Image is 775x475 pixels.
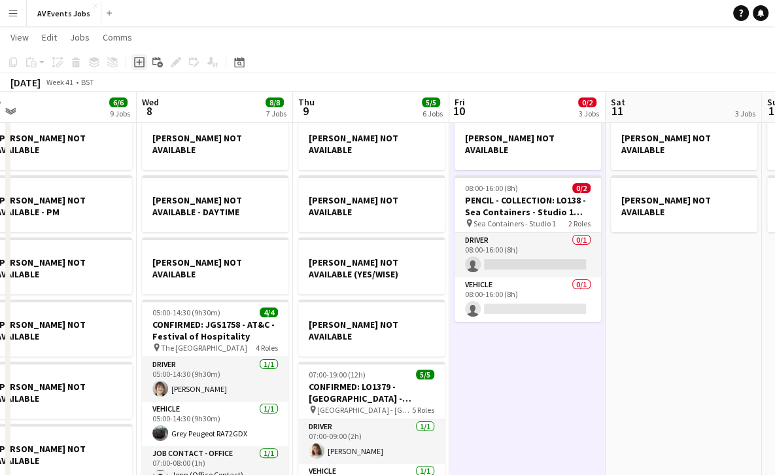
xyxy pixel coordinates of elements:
span: 4 Roles [256,343,278,353]
div: 6 Jobs [422,109,443,118]
span: Sat [611,96,625,108]
span: The [GEOGRAPHIC_DATA] [161,343,247,353]
span: 8 [140,103,159,118]
span: 07:00-19:00 (12h) [309,370,366,379]
span: Edit [42,31,57,43]
span: 0/2 [578,97,596,107]
h3: [PERSON_NAME] NOT AVAILABLE [298,194,445,218]
h3: CONFIRMED: LO1379 - [GEOGRAPHIC_DATA] - Differentia Consulting | Conference [298,381,445,404]
app-job-card: [PERSON_NAME] NOT AVAILABLE [142,113,288,170]
app-job-card: [PERSON_NAME] NOT AVAILABLE [298,113,445,170]
button: AV Events Jobs [27,1,101,26]
a: Edit [37,29,62,46]
app-card-role: Vehicle1/105:00-14:30 (9h30m)Grey Peugeot RA72GDX [142,402,288,446]
app-job-card: [PERSON_NAME] NOT AVAILABLE (YES/WISE) [298,237,445,294]
app-card-role: Vehicle0/108:00-16:00 (8h) [455,277,601,322]
a: Comms [97,29,137,46]
a: Jobs [65,29,95,46]
app-job-card: [PERSON_NAME] NOT AVAILABLE [298,300,445,357]
span: 2 Roles [568,219,591,228]
app-job-card: [PERSON_NAME] NOT AVAILABLE [611,113,757,170]
span: Comms [103,31,132,43]
h3: [PERSON_NAME] NOT AVAILABLE [142,256,288,280]
span: Fri [455,96,465,108]
h3: [PERSON_NAME] NOT AVAILABLE [455,132,601,156]
app-job-card: [PERSON_NAME] NOT AVAILABLE [298,175,445,232]
app-card-role: Driver1/107:00-09:00 (2h)[PERSON_NAME] [298,419,445,464]
span: 10 [453,103,465,118]
span: Wed [142,96,159,108]
span: [GEOGRAPHIC_DATA] - [GEOGRAPHIC_DATA] [317,405,412,415]
span: 4/4 [260,308,278,317]
span: 08:00-16:00 (8h) [465,183,518,193]
app-job-card: [PERSON_NAME] NOT AVAILABLE [142,237,288,294]
app-job-card: 08:00-16:00 (8h)0/2PENCIL - COLLECTION: LO138 - Sea Containers - Studio 1 staging Sea Containers ... [455,175,601,322]
h3: PENCIL - COLLECTION: LO138 - Sea Containers - Studio 1 staging [455,194,601,218]
span: Week 41 [43,77,76,87]
span: Jobs [70,31,90,43]
app-job-card: [PERSON_NAME] NOT AVAILABLE [455,113,601,170]
h3: [PERSON_NAME] NOT AVAILABLE [611,132,757,156]
span: 05:00-14:30 (9h30m) [152,308,220,317]
span: 8/8 [266,97,284,107]
div: 9 Jobs [110,109,130,118]
app-job-card: [PERSON_NAME] NOT AVAILABLE [611,175,757,232]
span: 5/5 [416,370,434,379]
span: 6/6 [109,97,128,107]
h3: [PERSON_NAME] NOT AVAILABLE [142,132,288,156]
div: 3 Jobs [579,109,599,118]
span: 5 Roles [412,405,434,415]
h3: CONFIRMED: JGS1758 - AT&C - Festival of Hospitality [142,319,288,342]
span: 0/2 [572,183,591,193]
h3: [PERSON_NAME] NOT AVAILABLE - DAYTIME [142,194,288,218]
h3: [PERSON_NAME] NOT AVAILABLE (YES/WISE) [298,256,445,280]
app-card-role: Driver0/108:00-16:00 (8h) [455,233,601,277]
h3: [PERSON_NAME] NOT AVAILABLE [298,319,445,342]
div: BST [81,77,94,87]
span: 5/5 [422,97,440,107]
span: View [10,31,29,43]
app-card-role: Driver1/105:00-14:30 (9h30m)[PERSON_NAME] [142,357,288,402]
span: 11 [609,103,625,118]
h3: [PERSON_NAME] NOT AVAILABLE [298,132,445,156]
span: 9 [296,103,315,118]
h3: [PERSON_NAME] NOT AVAILABLE [611,194,757,218]
app-job-card: [PERSON_NAME] NOT AVAILABLE - DAYTIME [142,175,288,232]
div: 7 Jobs [266,109,286,118]
a: View [5,29,34,46]
div: [DATE] [10,76,41,89]
div: 3 Jobs [735,109,755,118]
span: Thu [298,96,315,108]
span: Sea Containers - Studio 1 [474,219,556,228]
